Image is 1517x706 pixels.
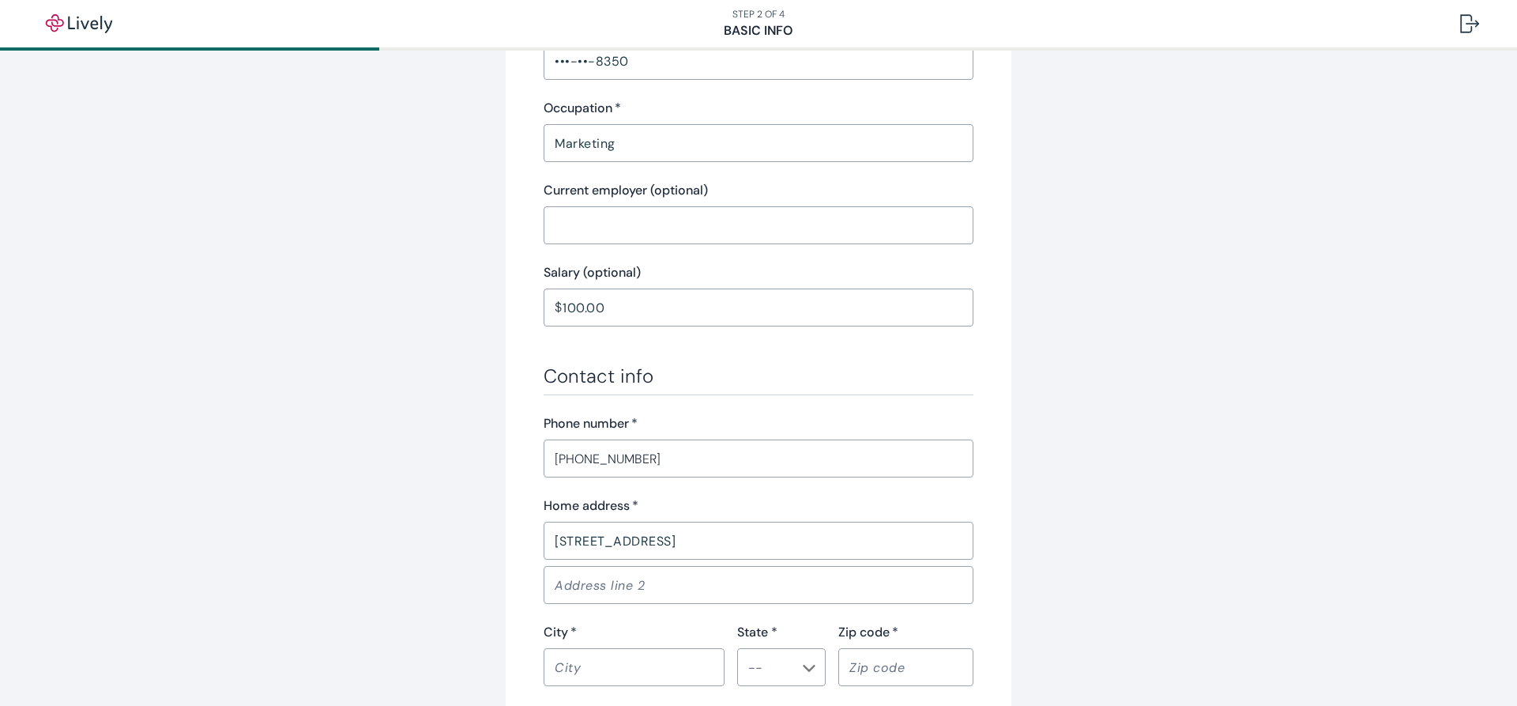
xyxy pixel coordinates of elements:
input: $0.00 [563,292,973,323]
input: Address line 2 [544,569,973,601]
label: Phone number [544,414,638,433]
label: Current employer (optional) [544,181,708,200]
input: (555) 555-5555 [544,443,973,474]
label: Home address [544,496,638,515]
button: Log out [1447,5,1492,43]
label: Zip code [838,623,898,642]
input: City [544,651,725,683]
input: ••• - •• - •••• [544,45,973,77]
label: State * [737,623,777,642]
label: Salary (optional) [544,263,641,282]
label: City [544,623,577,642]
img: Lively [35,14,123,33]
button: Open [801,660,817,676]
input: Zip code [838,651,973,683]
input: Address line 1 [544,525,973,557]
h3: Contact info [544,364,973,388]
input: -- [742,656,795,678]
svg: Chevron icon [803,662,815,674]
label: Occupation [544,99,621,118]
p: $ [555,298,562,317]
